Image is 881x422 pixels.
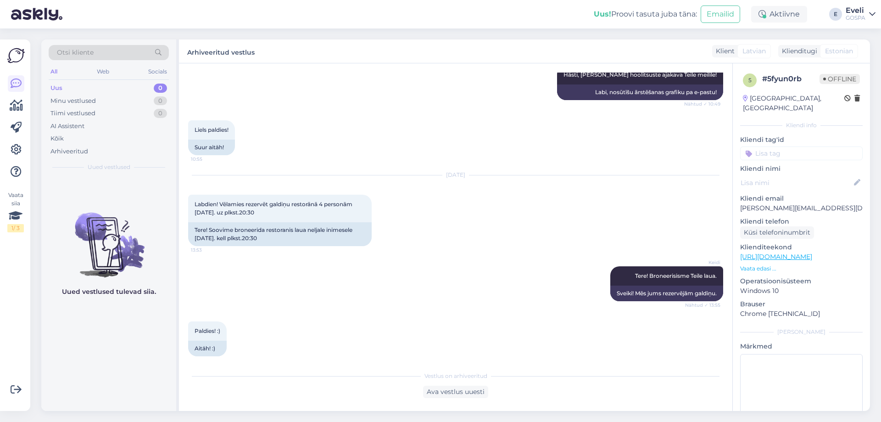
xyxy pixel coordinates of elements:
div: [DATE] [188,171,723,179]
p: Kliendi telefon [740,217,863,226]
p: Uued vestlused tulevad siia. [62,287,156,297]
p: Märkmed [740,342,863,351]
button: Emailid [701,6,740,23]
p: [PERSON_NAME][EMAIL_ADDRESS][DOMAIN_NAME] [740,203,863,213]
span: Otsi kliente [57,48,94,57]
div: Klienditugi [778,46,817,56]
div: # 5fyun0rb [762,73,820,84]
img: Askly Logo [7,47,25,64]
input: Lisa nimi [741,178,852,188]
div: Suur aitäh! [188,140,235,155]
span: Vestlus on arhiveeritud [424,372,487,380]
span: Nähtud ✓ 10:49 [684,101,720,107]
span: Liels paldies! [195,126,229,133]
p: Kliendi email [740,194,863,203]
span: Tere! Broneerisisme Teile laua. [635,272,717,279]
div: Arhiveeritud [50,147,88,156]
span: Latvian [742,46,766,56]
div: Aitäh! :) [188,341,227,356]
div: Minu vestlused [50,96,96,106]
p: Klienditeekond [740,242,863,252]
span: 13:53 [191,247,225,253]
input: Lisa tag [740,146,863,160]
span: 10:55 [191,156,225,163]
label: Arhiveeritud vestlus [187,45,255,57]
span: 5 [748,77,752,84]
span: Estonian [825,46,853,56]
a: EveliGOSPA [846,7,875,22]
p: Windows 10 [740,286,863,296]
p: Vaata edasi ... [740,264,863,273]
div: Socials [146,66,169,78]
span: Nähtud ✓ 13:55 [685,302,720,309]
div: 0 [154,96,167,106]
div: Klient [712,46,735,56]
div: [GEOGRAPHIC_DATA], [GEOGRAPHIC_DATA] [743,94,844,113]
div: AI Assistent [50,122,84,131]
span: Hästi, [PERSON_NAME] hoolitsuste ajakava Teile meilile! [563,71,717,78]
p: Kliendi tag'id [740,135,863,145]
p: Kliendi nimi [740,164,863,174]
p: Operatsioonisüsteem [740,276,863,286]
div: Proovi tasuta juba täna: [594,9,697,20]
div: [PERSON_NAME] [740,328,863,336]
a: [URL][DOMAIN_NAME] [740,253,812,261]
div: Sveiki! Mēs jums rezervējām galdiņu. [610,286,723,301]
div: GOSPA [846,14,865,22]
div: 0 [154,109,167,118]
div: Tere! Soovime broneerida restoranis laua neljale inimesele [DATE]. kell plkst.20:30 [188,222,372,246]
div: All [49,66,59,78]
div: Web [95,66,111,78]
div: Ava vestlus uuesti [423,386,488,398]
span: Paldies! :) [195,327,220,334]
span: Keidi [686,259,720,266]
span: 13:55 [191,357,225,364]
div: 1 / 3 [7,224,24,232]
div: Uus [50,84,62,93]
span: Offline [820,74,860,84]
div: 0 [154,84,167,93]
img: No chats [41,196,176,279]
div: Labi, nosūtīšu ārstēšanas grafiku pa e-pastu! [557,84,723,100]
div: Vaata siia [7,191,24,232]
div: Tiimi vestlused [50,109,95,118]
div: Kliendi info [740,121,863,129]
div: Küsi telefoninumbrit [740,226,814,239]
span: Labdien! Vēlamies rezervēt galdiņu restorānā 4 personām [DATE]. uz plkst.20:30 [195,201,354,216]
span: Uued vestlused [88,163,130,171]
p: Chrome [TECHNICAL_ID] [740,309,863,319]
div: Eveli [846,7,865,14]
p: Brauser [740,299,863,309]
div: Aktiivne [751,6,807,23]
b: Uus! [594,10,611,18]
div: Kõik [50,134,64,143]
div: E [829,8,842,21]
